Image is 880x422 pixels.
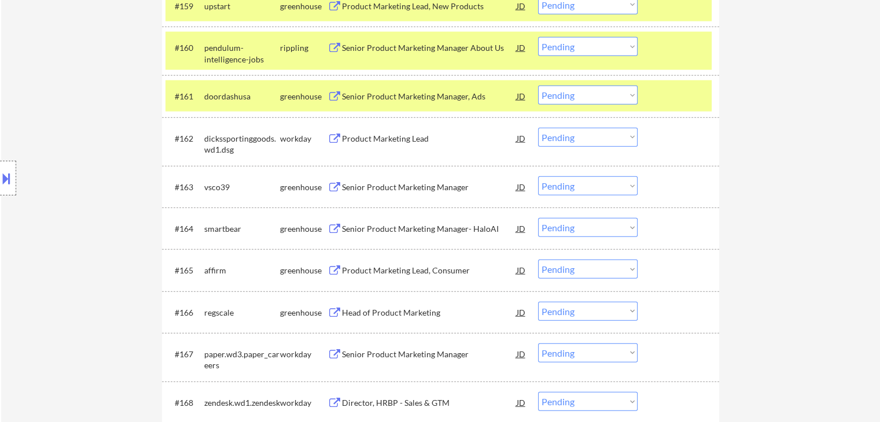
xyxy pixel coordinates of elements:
[516,218,527,239] div: JD
[342,265,517,276] div: Product Marketing Lead, Consumer
[342,349,517,360] div: Senior Product Marketing Manager
[342,42,517,54] div: Senior Product Marketing Manager About Us
[280,1,327,12] div: greenhouse
[204,265,280,276] div: affirm
[516,260,527,280] div: JD
[280,265,327,276] div: greenhouse
[175,1,195,12] div: #159
[204,307,280,319] div: regscale
[175,397,195,409] div: #168
[204,133,280,156] div: dickssportinggoods.wd1.dsg
[280,307,327,319] div: greenhouse
[342,307,517,319] div: Head of Product Marketing
[342,397,517,409] div: Director, HRBP - Sales & GTM
[280,349,327,360] div: workday
[280,223,327,235] div: greenhouse
[280,91,327,102] div: greenhouse
[204,182,280,193] div: vsco39
[516,176,527,197] div: JD
[516,86,527,106] div: JD
[516,37,527,58] div: JD
[204,223,280,235] div: smartbear
[175,349,195,360] div: #167
[516,302,527,323] div: JD
[280,133,327,145] div: workday
[204,1,280,12] div: upstart
[204,397,280,409] div: zendesk.wd1.zendesk
[280,182,327,193] div: greenhouse
[204,42,280,65] div: pendulum-intelligence-jobs
[175,42,195,54] div: #160
[342,1,517,12] div: Product Marketing Lead, New Products
[204,91,280,102] div: doordashusa
[280,397,327,409] div: workday
[342,91,517,102] div: Senior Product Marketing Manager, Ads
[516,392,527,413] div: JD
[342,223,517,235] div: Senior Product Marketing Manager- HaloAI
[342,133,517,145] div: Product Marketing Lead
[342,182,517,193] div: Senior Product Marketing Manager
[516,343,527,364] div: JD
[516,128,527,149] div: JD
[204,349,280,371] div: paper.wd3.paper_careers
[175,307,195,319] div: #166
[280,42,327,54] div: rippling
